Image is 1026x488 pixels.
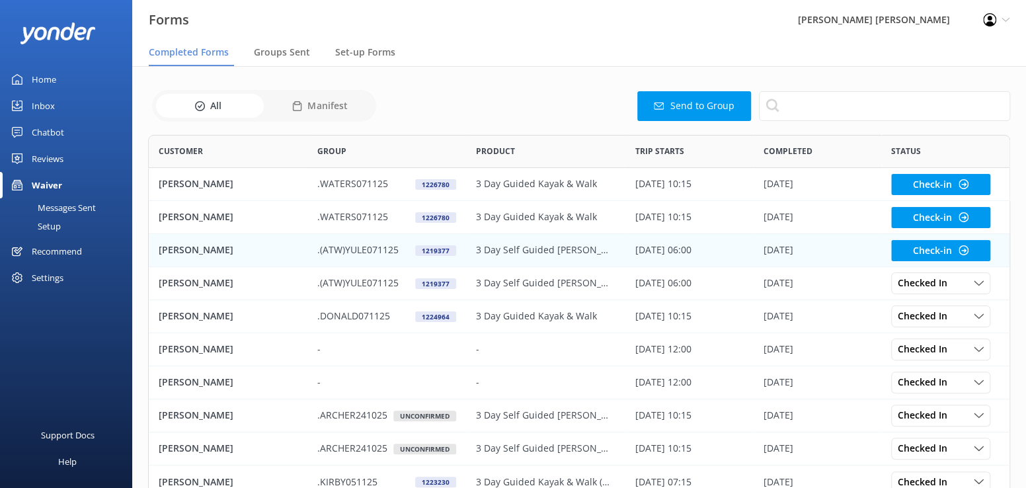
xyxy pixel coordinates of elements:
span: Customer [159,145,203,157]
p: [DATE] [763,375,793,389]
p: - [317,375,321,389]
div: 1219377 [415,278,456,289]
p: [PERSON_NAME] [159,210,233,224]
div: row [148,201,1010,234]
div: row [148,267,1010,300]
p: .ARCHER241025 [317,441,387,456]
div: Waiver [32,172,62,198]
p: [DATE] [763,342,793,356]
div: row [148,366,1010,399]
span: Groups Sent [254,46,310,59]
div: Unconfirmed [393,411,456,421]
p: 3 Day Self Guided [PERSON_NAME] Walk [476,408,615,423]
span: Product [476,145,515,157]
p: [DATE] [763,177,793,191]
div: 1223230 [415,477,456,487]
p: [DATE] [763,276,793,290]
span: Completed [763,145,812,157]
p: .(ATW)YULE071125 [317,276,399,290]
img: yonder-white-logo.png [20,22,96,44]
span: Status [891,145,921,157]
p: [DATE] [763,408,793,423]
p: [DATE] 12:00 [635,375,691,389]
span: Checked In [898,375,955,389]
a: Messages Sent [8,198,132,217]
h3: Forms [149,9,189,30]
p: [DATE] [763,309,793,323]
p: [DATE] 10:15 [635,210,691,224]
span: Checked In [898,408,955,423]
p: [DATE] 10:15 [635,177,691,191]
p: - [476,342,479,356]
span: Checked In [898,276,955,290]
p: .ARCHER241025 [317,408,387,423]
p: 3 Day Guided Kayak & Walk [476,210,597,224]
span: Set-up Forms [335,46,395,59]
p: .WATERS071125 [317,177,388,191]
p: [PERSON_NAME] [159,375,233,389]
span: Checked In [898,309,955,323]
div: 1224964 [415,311,456,322]
span: Trip starts [635,145,684,157]
div: row [148,399,1010,432]
div: 1226780 [415,179,456,190]
p: - [317,342,321,356]
button: Send to Group [637,91,751,121]
p: 3 Day Guided Kayak & Walk [476,309,597,323]
p: [DATE] 06:00 [635,243,691,257]
p: 3 Day Self Guided [PERSON_NAME] Walk [476,243,615,257]
div: Recommend [32,238,82,264]
div: row [148,333,1010,366]
p: [DATE] 10:15 [635,408,691,423]
p: 3 Day Guided Kayak & Walk [476,177,597,191]
div: Unconfirmed [393,444,456,454]
div: row [148,234,1010,267]
p: [DATE] [763,441,793,456]
button: Check-in [891,207,990,228]
span: Group [317,145,346,157]
p: .(ATW)YULE071125 [317,243,399,257]
p: .DONALD071125 [317,309,390,323]
p: 3 Day Self Guided [PERSON_NAME] Walk [476,276,615,290]
span: Checked In [898,441,955,456]
p: [PERSON_NAME] [159,342,233,356]
p: [PERSON_NAME] [159,441,233,456]
p: [DATE] 12:00 [635,342,691,356]
div: Help [58,448,77,475]
p: [PERSON_NAME] [159,276,233,290]
p: [PERSON_NAME] [159,408,233,423]
div: Home [32,66,56,93]
div: 1219377 [415,245,456,256]
p: [PERSON_NAME] [159,309,233,323]
a: Setup [8,217,132,235]
p: [PERSON_NAME] [159,243,233,257]
p: - [476,375,479,389]
div: Setup [8,217,61,235]
span: Completed Forms [149,46,229,59]
p: .WATERS071125 [317,210,388,224]
span: Checked In [898,342,955,356]
div: Messages Sent [8,198,96,217]
div: Inbox [32,93,55,119]
div: 1226780 [415,212,456,223]
button: Check-in [891,174,990,195]
div: row [148,432,1010,466]
div: Reviews [32,145,63,172]
p: [DATE] 10:15 [635,309,691,323]
p: [DATE] 06:00 [635,276,691,290]
button: Check-in [891,240,990,261]
div: Settings [32,264,63,291]
div: row [148,168,1010,201]
div: row [148,300,1010,333]
p: [PERSON_NAME] [159,177,233,191]
p: [DATE] [763,243,793,257]
p: [DATE] [763,210,793,224]
p: [DATE] 10:15 [635,441,691,456]
div: Support Docs [41,422,95,448]
p: 3 Day Self Guided [PERSON_NAME] Walk [476,441,615,456]
div: Chatbot [32,119,64,145]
